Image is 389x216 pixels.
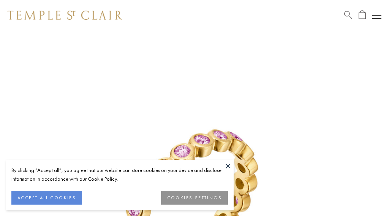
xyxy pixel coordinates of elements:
img: Temple St. Clair [8,11,122,20]
a: Open Shopping Bag [359,10,366,20]
button: COOKIES SETTINGS [161,191,228,205]
a: Search [344,10,352,20]
button: ACCEPT ALL COOKIES [11,191,82,205]
div: By clicking “Accept all”, you agree that our website can store cookies on your device and disclos... [11,166,228,183]
button: Open navigation [372,11,381,20]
